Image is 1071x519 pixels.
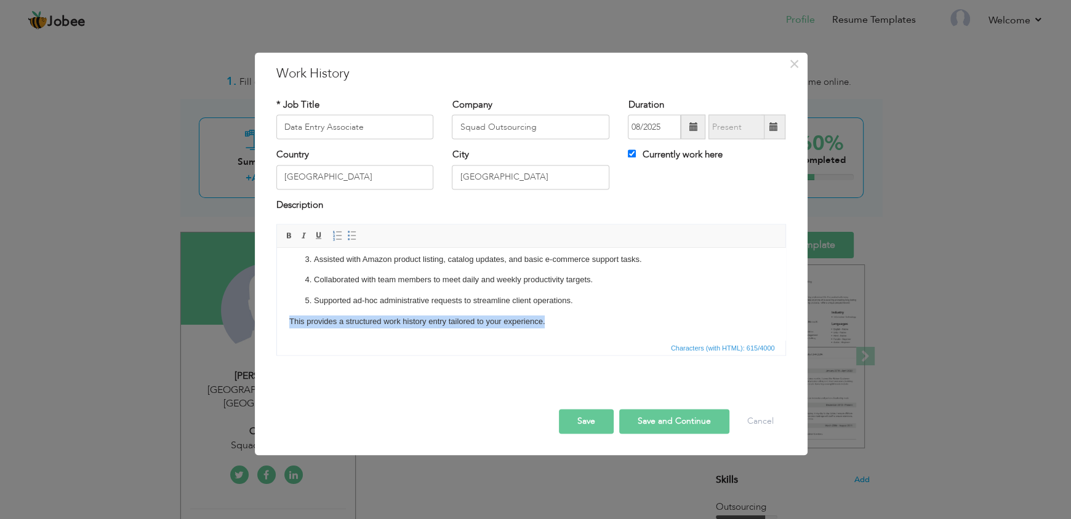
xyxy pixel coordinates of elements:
[628,150,636,158] input: Currently work here
[628,98,664,111] label: Duration
[452,149,468,162] label: City
[452,98,492,111] label: Company
[276,65,786,83] h3: Work History
[283,229,296,243] a: Bold
[668,343,777,354] span: Characters (with HTML): 615/4000
[276,199,323,212] label: Description
[708,115,764,140] input: Present
[628,149,722,162] label: Currently work here
[668,343,779,354] div: Statistics
[345,229,359,243] a: Insert/Remove Bulleted List
[277,248,785,341] iframe: Rich Text Editor, workEditor
[331,229,344,243] a: Insert/Remove Numbered List
[785,54,804,74] button: Close
[735,410,786,434] button: Cancel
[559,410,614,434] button: Save
[276,149,309,162] label: Country
[619,410,729,434] button: Save and Continue
[628,115,681,140] input: From
[789,53,800,75] span: ×
[312,229,326,243] a: Underline
[276,98,319,111] label: * Job Title
[297,229,311,243] a: Italic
